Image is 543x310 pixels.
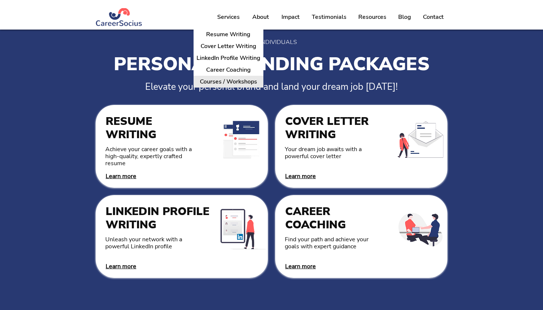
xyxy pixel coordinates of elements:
[278,8,303,26] p: Impact
[285,262,316,270] a: Learn more
[285,114,369,142] span: COVER LETTER WRITING
[285,204,346,232] span: CAREER COACHING
[198,41,259,52] p: Cover Letter Writing
[355,8,390,26] p: Resources
[106,172,136,180] a: Learn more
[285,145,362,160] span: Your dream job awaits with a powerful cover letter
[417,8,450,26] a: Contact
[95,8,143,26] img: Logo Blue (#283972) png.png
[145,81,398,93] span: Elevate your personal brand and land your dream job [DATE]!
[306,8,352,26] a: Testimonials
[393,112,448,167] img: Cover Letter.png
[114,51,430,77] span: PERSONAL BRANDING PACKAGES
[203,64,254,76] p: Career Coaching
[203,29,253,40] p: Resume Writing
[275,8,306,26] a: Impact
[213,202,269,258] img: LinkedIn Profile Writing.png
[419,8,447,26] p: Contact
[194,40,263,52] a: Cover Letter Writing
[194,29,263,40] a: Resume Writing
[246,38,297,46] span: FOR INDIVIDUALS
[194,52,263,64] a: LinkedIn Profile Writing
[393,202,448,258] img: Career Consultation.png
[197,76,260,88] p: Courses / Workshops
[285,172,316,180] a: Learn more
[194,76,263,88] a: Courses / Workshops
[106,262,136,270] a: Learn more
[211,8,246,26] a: Services
[194,64,263,76] a: Career Coaching
[105,146,195,167] p: Achieve your career goals with a high-quality, expertly crafted resume
[105,235,182,251] span: Unleash your network with a powerful LinkedIn profile
[249,8,273,26] p: About
[106,114,156,142] span: RESUME WRITING
[352,8,392,26] a: Resources
[308,8,350,26] p: Testimonials
[213,112,269,167] img: Resume Writing.png
[285,235,369,251] span: Find your path and achieve your goals with expert guidance
[392,8,417,26] a: Blog
[214,8,243,26] p: Services
[211,8,450,26] nav: Site
[106,204,209,232] span: LINKEDIN PROFILE WRITING
[246,8,275,26] a: About
[395,8,415,26] p: Blog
